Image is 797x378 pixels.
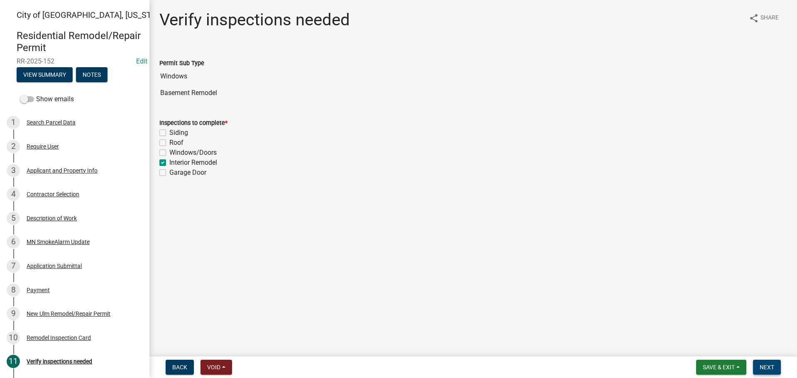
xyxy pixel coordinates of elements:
[7,235,20,249] div: 6
[200,360,232,375] button: Void
[17,67,73,82] button: View Summary
[27,239,90,245] div: MN SmokeAlarm Update
[27,335,91,341] div: Remodel Inspection Card
[172,364,187,371] span: Back
[7,331,20,344] div: 10
[27,144,59,149] div: Require User
[17,57,133,65] span: RR-2025-152
[7,188,20,201] div: 4
[17,10,168,20] span: City of [GEOGRAPHIC_DATA], [US_STATE]
[27,168,98,173] div: Applicant and Property Info
[17,72,73,78] wm-modal-confirm: Summary
[166,360,194,375] button: Back
[27,287,50,293] div: Payment
[169,148,217,158] label: Windows/Doors
[703,364,735,371] span: Save & Exit
[207,364,220,371] span: Void
[27,215,77,221] div: Description of Work
[7,164,20,177] div: 3
[20,94,74,104] label: Show emails
[169,168,206,178] label: Garage Door
[136,57,147,65] wm-modal-confirm: Edit Application Number
[159,120,227,126] label: Inspections to complete
[753,360,781,375] button: Next
[742,10,785,26] button: shareShare
[760,364,774,371] span: Next
[76,67,108,82] button: Notes
[7,283,20,297] div: 8
[7,212,20,225] div: 5
[7,307,20,320] div: 9
[159,10,350,30] h1: Verify inspections needed
[760,13,779,23] span: Share
[136,57,147,65] a: Edit
[7,259,20,273] div: 7
[27,119,76,125] div: Search Parcel Data
[7,116,20,129] div: 1
[159,61,204,66] label: Permit Sub Type
[169,138,183,148] label: Roof
[27,311,110,317] div: New Ulm Remodel/Repair Permit
[76,72,108,78] wm-modal-confirm: Notes
[696,360,746,375] button: Save & Exit
[27,263,82,269] div: Application Submittal
[169,158,217,168] label: Interior Remodel
[7,140,20,153] div: 2
[749,13,759,23] i: share
[27,191,79,197] div: Contractor Selection
[17,30,143,54] h4: Residential Remodel/Repair Permit
[169,128,188,138] label: Siding
[27,358,92,364] div: Verify inspections needed
[7,355,20,368] div: 11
